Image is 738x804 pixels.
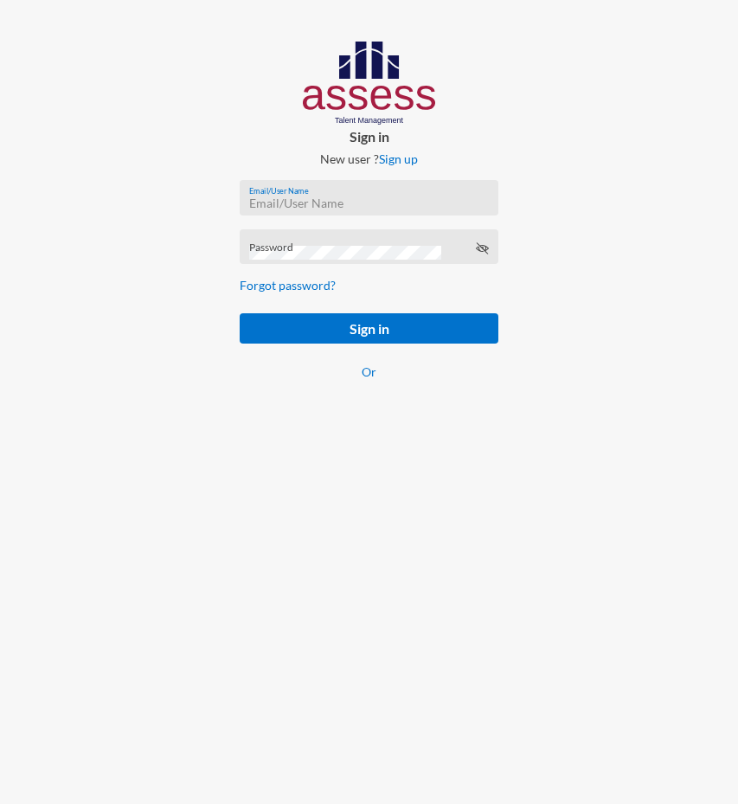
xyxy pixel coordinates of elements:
[226,128,512,145] p: Sign in
[249,196,490,210] input: Email/User Name
[240,364,498,379] p: Or
[226,151,512,166] p: New user ?
[240,313,498,344] button: Sign in
[240,278,336,293] a: Forgot password?
[379,151,418,166] a: Sign up
[303,42,435,125] img: AssessLogoo.svg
